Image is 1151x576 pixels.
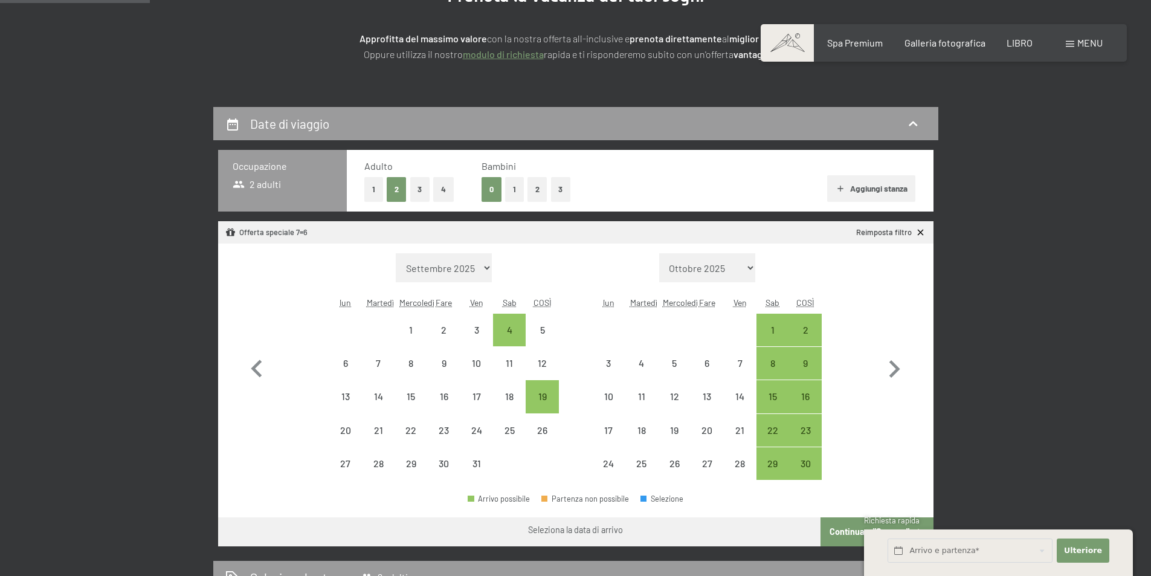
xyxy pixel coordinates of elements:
div: Martedì 4 novembre 2025 [625,347,658,380]
font: Seleziona la data di arrivo [528,525,623,535]
div: Arrivo non possibile [362,414,395,447]
button: 2 [387,177,407,202]
div: Arrivo non possibile [428,380,460,413]
div: Arrivo non possibile [460,347,493,380]
font: 15 [769,390,777,402]
button: 4 [433,177,454,202]
div: Arrivo non possibile [526,314,558,346]
div: Mercoledì 15 ottobre 2025 [395,380,427,413]
div: Lunedì 3 novembre 2025 [592,347,625,380]
font: 4 [507,324,512,335]
div: Anreise möglich [789,347,822,380]
div: Lunedì 20 ottobre 2025 [329,414,362,447]
font: 1 [372,184,375,194]
div: Sabato 22 novembre 2025 [756,414,789,447]
abbr: Venerdì [470,297,483,308]
font: 7 [738,357,743,369]
font: con la nostra offerta all-inclusive e [487,33,630,44]
div: Lunedì 27 ottobre 2025 [329,447,362,480]
font: Richiesta rapida [864,516,920,525]
button: Ulteriore [1057,539,1109,563]
div: Anreise möglich [756,314,789,346]
font: 12 [538,357,547,369]
div: Anreise möglich [789,314,822,346]
div: Arrivo non possibile [526,380,558,413]
div: Arrivo non possibile [362,347,395,380]
abbr: Mercoledì [663,297,698,308]
font: 13 [703,390,711,402]
div: Arrivo non possibile [723,414,756,447]
font: 18 [637,424,646,436]
div: Arrivo non possibile [428,347,460,380]
font: Sab [766,297,779,308]
div: Gio 09 ott 2025 [428,347,460,380]
font: 1 [513,184,516,194]
div: Arrivo non possibile [329,447,362,480]
div: Dom Nov 09 2025 [789,347,822,380]
div: Martedì 25 novembre 2025 [625,447,658,480]
font: 19 [670,424,679,436]
div: Lunedì 13 ottobre 2025 [329,380,362,413]
div: Arrivo non possibile [428,314,460,346]
div: Martedì 14 ottobre 2025 [362,380,395,413]
a: Reimposta filtro [856,227,926,238]
font: vantaggiosa. [733,48,788,60]
font: 25 [505,424,515,436]
font: 9 [442,357,447,369]
font: 27 [702,458,712,469]
div: Arrivo non possibile [723,347,756,380]
div: Arrivo non possibile [362,447,395,480]
div: Ven 17 ott 2025 [460,380,493,413]
font: 2 [395,184,399,194]
div: Arrivo non possibile [493,314,526,346]
div: Sabato 18 ottobre 2025 [493,380,526,413]
div: Arrivo non possibile [691,414,723,447]
font: 4 [441,184,446,194]
font: Oppure utilizza il nostro [364,48,463,60]
font: 29 [767,458,778,469]
div: Arrivo non possibile [723,447,756,480]
font: 2 [535,184,540,194]
div: Giovedì 16 ottobre 2025 [428,380,460,413]
div: Arrivo non possibile [526,414,558,447]
font: 30 [439,458,449,469]
div: Arrivo non possibile [329,347,362,380]
div: Arrivo non possibile [362,380,395,413]
font: 19 [538,390,547,402]
div: Mercoledì 26 novembre 2025 [658,447,691,480]
font: 30 [801,458,811,469]
font: prenota direttamente [630,33,722,44]
font: Martedì [367,297,394,308]
font: Ulteriore [1064,546,1102,555]
abbr: Martedì [630,297,657,308]
abbr: Domenica [796,297,814,308]
font: Occupazione [233,160,287,172]
font: modulo di richiesta [463,48,544,60]
button: Il mese prossimo [877,253,912,481]
font: 20 [701,424,712,436]
font: Ven [733,297,747,308]
div: Ven 24 ott 2025 [460,414,493,447]
div: Ven 28 nov 2025 [723,447,756,480]
font: 14 [735,390,744,402]
div: Martedì 21 ottobre 2025 [362,414,395,447]
div: Gio 06 nov 2025 [691,347,723,380]
font: 1 [771,324,775,335]
div: Gio 27 nov 2025 [691,447,723,480]
font: Fare [436,297,452,308]
abbr: Lunedi [340,297,351,308]
div: Arrivo non possibile [658,414,691,447]
div: Arrivo non possibile [460,314,493,346]
font: lun [603,297,614,308]
div: Martedì 11 novembre 2025 [625,380,658,413]
abbr: Sabato [766,297,779,308]
div: lunedì 6 ottobre 2025 [329,347,362,380]
div: Arrivo non possibile [395,347,427,380]
div: Anreise möglich [789,447,822,480]
div: Arrivo non possibile [658,380,691,413]
font: 2 [803,324,808,335]
div: Gio 23 ott 2025 [428,414,460,447]
button: 2 [527,177,547,202]
font: 8 [408,357,413,369]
